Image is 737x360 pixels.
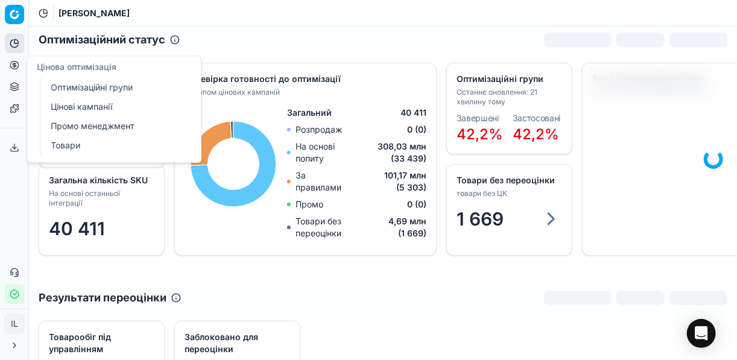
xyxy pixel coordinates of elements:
[296,141,353,165] p: На основі попиту
[5,315,24,333] span: IL
[46,118,186,134] a: Промо менеджмент
[457,125,503,143] span: 42,2%
[296,169,353,194] p: За правилами
[457,87,560,107] div: Останнє оновлення: 21 хвилину тому
[457,73,560,85] div: Оптимізаційні групи
[457,189,560,198] div: товари без ЦК
[370,215,426,239] span: 4,69 млн (1 669)
[296,124,342,136] p: Розпродаж
[513,114,560,122] dt: Застосовані
[37,62,116,72] span: Цінова оптимізація
[49,218,105,239] span: 40 411
[407,124,426,136] span: 0 (0)
[287,107,332,119] span: Загальний
[59,7,130,19] span: [PERSON_NAME]
[457,114,503,122] dt: Завершені
[59,7,130,19] nav: breadcrumb
[296,215,370,239] p: Товари без переоцінки
[457,208,504,230] span: 1 669
[39,31,165,48] h2: Оптимізаційний статус
[296,198,323,210] p: Промо
[39,289,166,306] h2: Результати переоцінки
[46,137,186,154] a: Товари
[687,319,716,348] div: Open Intercom Messenger
[46,79,186,96] a: Оптимізаційні групи
[49,331,152,355] div: Товарообіг під управлінням
[457,174,560,186] div: Товари без переоцінки
[513,125,559,143] span: 42,2%
[400,107,426,119] span: 40 411
[5,314,24,333] button: IL
[407,198,426,210] span: 0 (0)
[49,189,152,208] div: На основі останньої інтеграції
[353,169,426,194] span: 101,17 млн (5 303)
[353,141,426,165] span: 308,03 млн (33 439)
[185,73,424,85] div: Перевірка готовності до оптимізації
[49,174,152,186] div: Загальна кількість SKU
[185,87,424,97] div: За типом цінових кампаній
[185,331,288,355] div: Заблоковано для переоцінки
[46,98,186,115] a: Цінові кампанії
